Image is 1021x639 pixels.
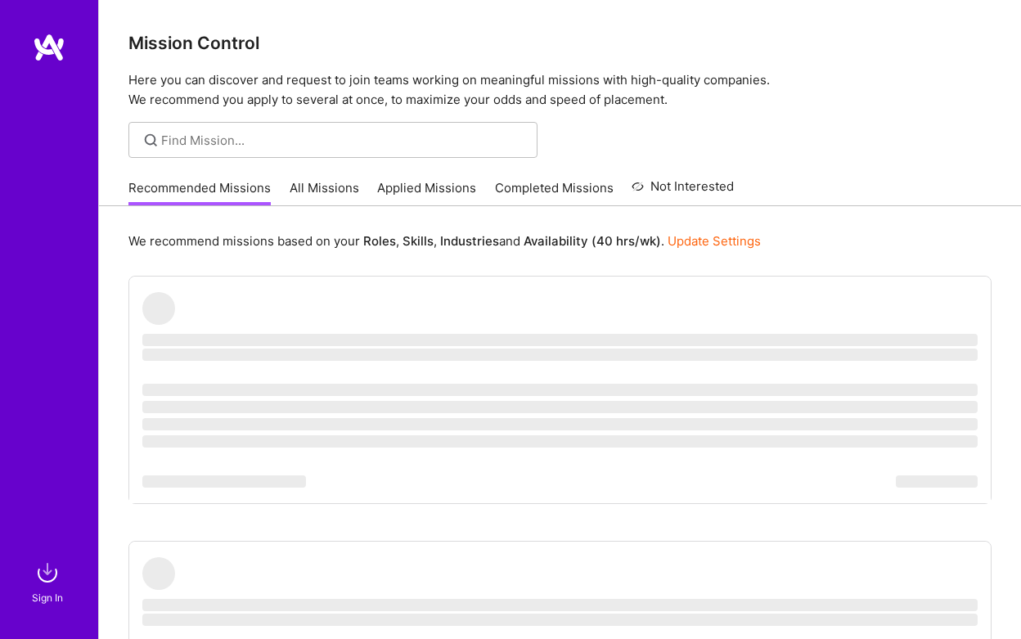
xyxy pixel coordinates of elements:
p: Here you can discover and request to join teams working on meaningful missions with high-quality ... [128,70,992,110]
a: All Missions [290,179,359,206]
input: Find Mission... [161,132,525,149]
div: Sign In [32,589,63,606]
b: Skills [403,233,434,249]
b: Industries [440,233,499,249]
p: We recommend missions based on your , , and . [128,232,761,250]
a: Not Interested [632,177,734,206]
a: sign inSign In [34,556,64,606]
a: Recommended Missions [128,179,271,206]
a: Completed Missions [495,179,614,206]
i: icon SearchGrey [142,131,160,150]
b: Availability (40 hrs/wk) [524,233,661,249]
h3: Mission Control [128,33,992,53]
a: Update Settings [668,233,761,249]
b: Roles [363,233,396,249]
img: logo [33,33,65,62]
a: Applied Missions [377,179,476,206]
img: sign in [31,556,64,589]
